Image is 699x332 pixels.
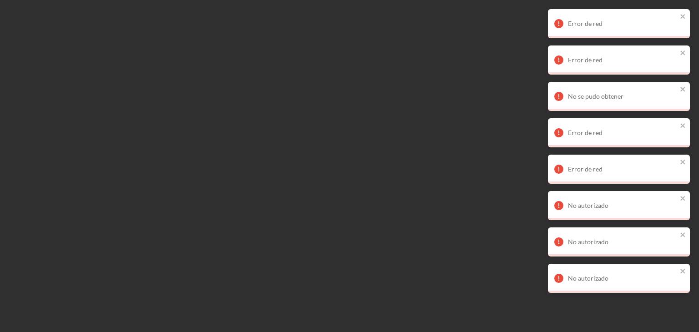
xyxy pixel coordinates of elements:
[568,129,603,136] font: Error de red
[568,165,603,173] font: Error de red
[680,86,686,94] button: cerca
[680,158,686,167] button: cerca
[568,238,608,246] font: No autorizado
[680,122,686,131] button: cerca
[568,274,608,282] font: No autorizado
[680,231,686,240] button: cerca
[568,20,603,27] font: Error de red
[568,92,623,100] font: No se pudo obtener
[568,201,608,209] font: No autorizado
[568,56,603,64] font: Error de red
[680,267,686,276] button: cerca
[680,195,686,203] button: cerca
[680,49,686,58] button: cerca
[680,13,686,21] button: cerca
